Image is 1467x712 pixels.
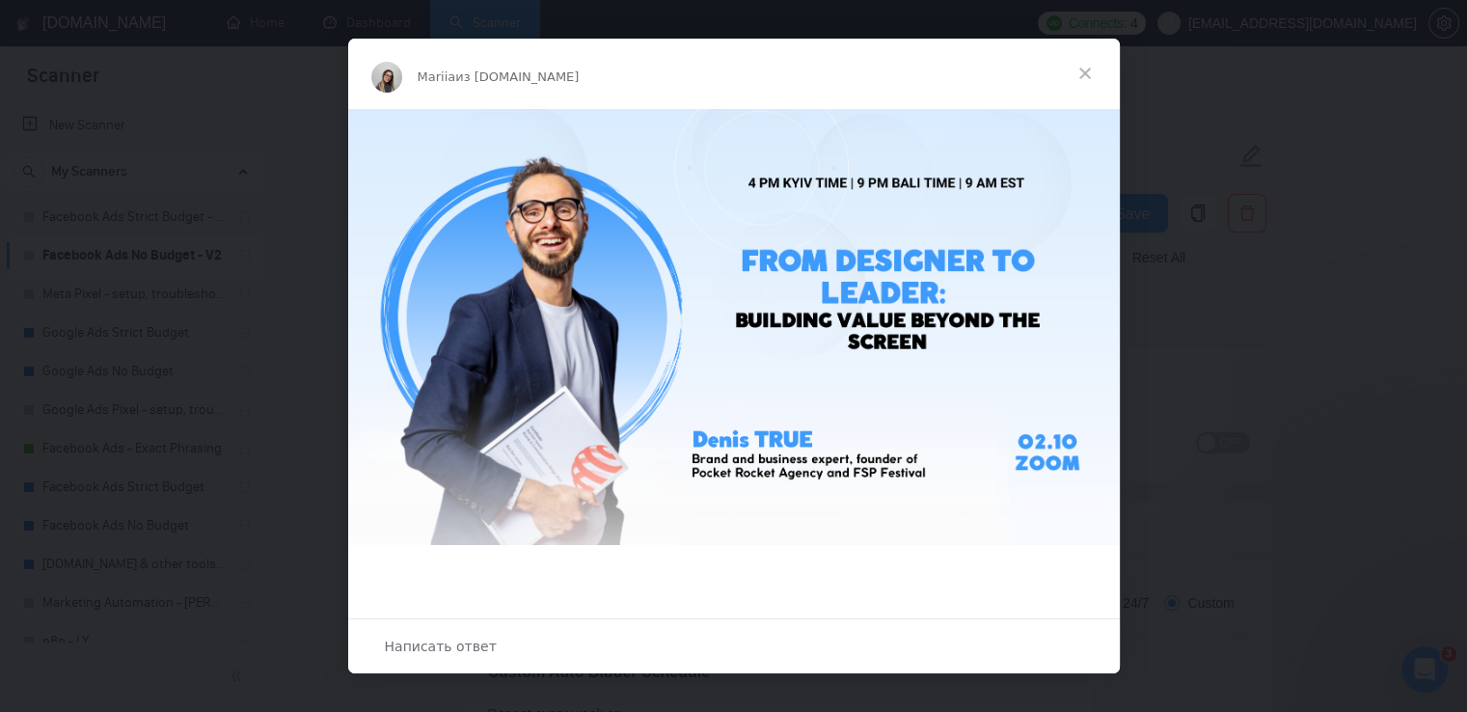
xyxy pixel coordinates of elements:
[385,634,497,659] span: Написать ответ
[418,69,456,84] span: Mariia
[371,62,402,93] img: Profile image for Mariia
[455,69,579,84] span: из [DOMAIN_NAME]
[348,618,1120,673] div: Открыть разговор и ответить
[1050,39,1120,108] span: Закрыть
[466,578,1002,646] div: 🤔
[466,602,950,644] b: HOW to SELL your DESIGN 10x higher than you do now?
